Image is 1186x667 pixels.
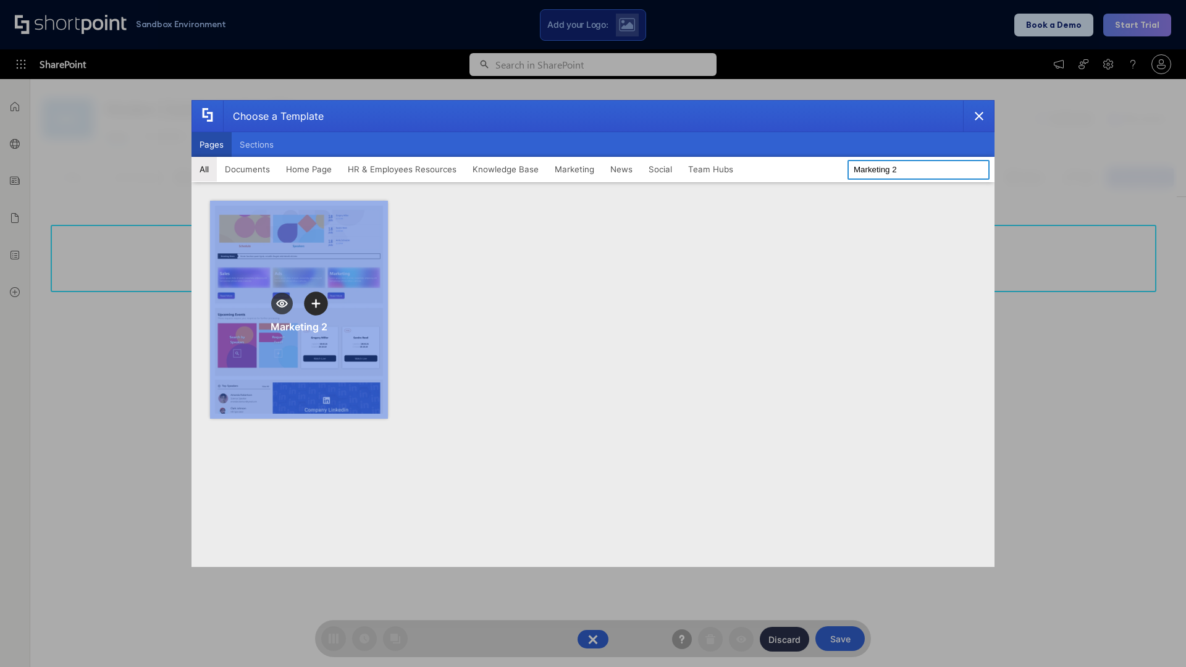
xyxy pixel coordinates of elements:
[191,100,995,567] div: template selector
[340,157,465,182] button: HR & Employees Resources
[223,101,324,132] div: Choose a Template
[1124,608,1186,667] iframe: Chat Widget
[278,157,340,182] button: Home Page
[602,157,641,182] button: News
[641,157,680,182] button: Social
[680,157,741,182] button: Team Hubs
[191,132,232,157] button: Pages
[547,157,602,182] button: Marketing
[191,157,217,182] button: All
[217,157,278,182] button: Documents
[465,157,547,182] button: Knowledge Base
[847,160,990,180] input: Search
[232,132,282,157] button: Sections
[271,321,327,333] div: Marketing 2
